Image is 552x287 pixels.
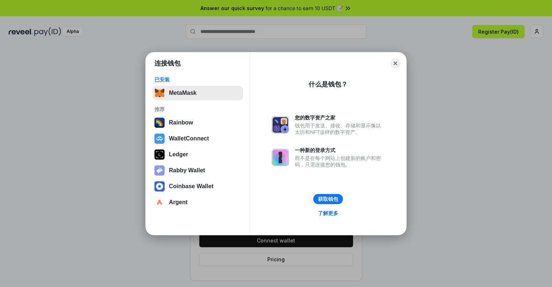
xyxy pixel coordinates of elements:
div: Argent [169,199,188,206]
img: svg+xml,%3Csvg%20width%3D%2228%22%20height%3D%2228%22%20viewBox%3D%220%200%2028%2028%22%20fill%3D... [154,134,165,144]
a: 了解更多 [314,208,343,218]
img: svg+xml,%3Csvg%20fill%3D%22none%22%20height%3D%2233%22%20viewBox%3D%220%200%2035%2033%22%20width%... [154,88,165,98]
div: 了解更多 [318,210,338,216]
div: Ledger [169,151,188,158]
img: svg+xml,%3Csvg%20width%3D%22120%22%20height%3D%22120%22%20viewBox%3D%220%200%20120%20120%22%20fil... [154,118,165,128]
img: svg+xml,%3Csvg%20xmlns%3D%22http%3A%2F%2Fwww.w3.org%2F2000%2Fsvg%22%20fill%3D%22none%22%20viewBox... [154,165,165,176]
button: WalletConnect [152,131,243,146]
button: Coinbase Wallet [152,179,243,194]
button: Close [390,58,400,68]
div: WalletConnect [169,135,209,142]
button: MetaMask [152,86,243,100]
div: 推荐 [154,106,241,113]
div: 一种新的登录方式 [295,147,385,153]
div: Rainbow [169,119,193,126]
div: Coinbase Wallet [169,183,213,190]
div: Rabby Wallet [169,167,205,174]
img: svg+xml,%3Csvg%20width%3D%2228%22%20height%3D%2228%22%20viewBox%3D%220%200%2028%2028%22%20fill%3D... [154,181,165,191]
button: 获取钱包 [313,194,343,204]
div: 而不是在每个网站上创建新的账户和密码，只需连接您的钱包。 [295,155,385,168]
img: svg+xml,%3Csvg%20xmlns%3D%22http%3A%2F%2Fwww.w3.org%2F2000%2Fsvg%22%20fill%3D%22none%22%20viewBox... [272,116,289,134]
button: Rainbow [152,115,243,130]
div: 已安装 [154,76,241,83]
div: MetaMask [169,90,196,96]
h1: 连接钱包 [154,59,181,68]
button: Rabby Wallet [152,163,243,178]
div: 您的数字资产之家 [295,114,385,121]
img: svg+xml,%3Csvg%20xmlns%3D%22http%3A%2F%2Fwww.w3.org%2F2000%2Fsvg%22%20width%3D%2228%22%20height%3... [154,149,165,160]
img: svg+xml,%3Csvg%20width%3D%2228%22%20height%3D%2228%22%20viewBox%3D%220%200%2028%2028%22%20fill%3D... [154,197,165,207]
div: 什么是钱包？ [309,80,348,89]
button: Argent [152,195,243,210]
div: 获取钱包 [318,196,338,202]
img: svg+xml,%3Csvg%20xmlns%3D%22http%3A%2F%2Fwww.w3.org%2F2000%2Fsvg%22%20fill%3D%22none%22%20viewBox... [272,149,289,166]
button: Ledger [152,147,243,162]
div: 钱包用于发送、接收、存储和显示像以太坊和NFT这样的数字资产。 [295,122,385,135]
